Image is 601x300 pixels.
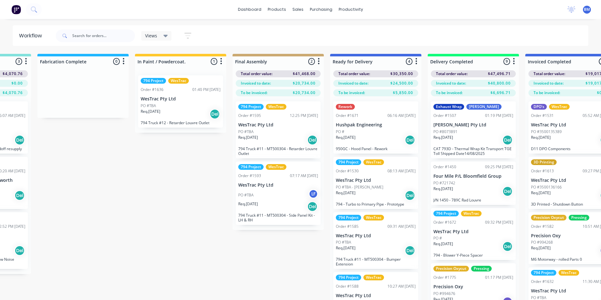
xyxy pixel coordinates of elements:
div: Del [307,135,317,145]
span: To be invoiced: [534,90,560,96]
div: WesTrac [266,164,286,170]
div: Del [405,135,415,145]
p: PO #721742 [433,180,455,186]
p: J/N 1450 - 789C Rad Louvre [433,198,513,202]
div: 794 Project [238,164,264,170]
span: Invoiced to date: [338,80,368,86]
p: 794 Truck #11 - MT500304 - Side Panel Kit - LH & RH [238,213,318,222]
div: sales [289,5,307,14]
p: Req. [DATE] [238,135,258,140]
span: $4,070.76 [3,90,23,96]
div: 794 Project [141,78,166,84]
div: Exhaust Wrap[PERSON_NAME]Order #150701:19 PM [DATE][PERSON_NAME] Pty LtdPO #8073891Req.[DATE]DelC... [431,101,516,158]
div: 06:16 AM [DATE] [387,113,416,118]
div: Order #1585 [336,224,359,229]
div: Order #1531 [531,113,554,118]
span: Invoiced to date: [436,80,466,86]
span: $20,734.00 [293,80,316,86]
div: 794 ProjectWesTracOrder #153008:13 AM [DATE]WesTrac Pty LtdPO #TBA - [PERSON_NAME]Req.[DATE]Del79... [333,157,418,209]
div: Order #1632 [531,279,554,284]
div: Order #1588 [336,284,359,289]
p: Req. [DATE] [238,201,258,207]
div: 794 Project [238,104,264,110]
p: PO #994676 [433,291,455,297]
p: PO #994268 [531,239,553,245]
span: $6,696.71 [490,90,511,96]
div: products [265,5,289,14]
span: $20,734.00 [293,90,316,96]
div: WesTrac [559,270,579,276]
a: dashboard [235,5,265,14]
div: Del [405,190,415,201]
p: Req. [DATE] [433,186,453,192]
p: 794 - Turbo to Primary Pipe - Prototype [336,202,416,207]
div: Pressing [569,215,589,220]
p: PO #TBA - [PERSON_NAME] [336,184,383,190]
div: Order #1582 [531,224,554,229]
span: $4,070.76 [3,71,23,77]
div: Del [502,135,513,145]
div: 12:25 PM [DATE] [290,113,318,118]
p: Req. [DATE] [141,109,160,114]
div: 794 ProjectWesTracOrder #159512:25 PM [DATE]WesTrac Pty LtdPO #TBAReq.[DATE]Del794 Truck #11 - MT... [236,101,321,158]
span: $5,850.00 [393,90,413,96]
div: Del [405,246,415,256]
p: PO #3500136166 [531,184,562,190]
div: Pressing [471,266,492,271]
div: 794 ProjectWesTracOrder #167209:32 PM [DATE]WesTrac Pty LtdPO #Req.[DATE]Del794 - Blower Y-Piece ... [431,208,516,260]
div: Del [307,201,317,212]
div: WesTrac [363,275,384,280]
p: 794 - Blower Y-Piece Spacer [433,253,513,258]
div: Del [15,190,25,201]
div: 794 Project [531,270,556,276]
div: Order #1613 [531,168,554,174]
div: 09:25 PM [DATE] [485,164,513,170]
p: WesTrac Pty Ltd [336,233,416,239]
div: 09:32 PM [DATE] [485,220,513,225]
span: $24,500.00 [390,80,413,86]
span: $30,350.00 [390,71,413,77]
p: 794 Truck #11 - MT500304 - Retarder Louvre Outlet [238,146,318,156]
img: Factory [11,5,21,14]
div: 794 Project [336,275,361,280]
div: [PERSON_NAME] [466,104,502,110]
div: 08:13 AM [DATE] [387,168,416,174]
div: productivity [336,5,366,14]
p: Req. [DATE] [336,245,355,251]
p: PO #TBA [238,192,253,198]
div: WesTrac [168,78,189,84]
div: Order #1593 [238,173,261,179]
span: Views [145,32,157,39]
p: CAT 793D - Thermal Wrap Kit Transport TGE Toll Shipped Date14/08/2025 [433,146,513,156]
span: Total order value: [338,71,370,77]
p: 794 Truck #11 - MT500304 - Bumper Extension [336,257,416,266]
div: Order #1636 [141,87,163,93]
p: WesTrac Pty Ltd [141,96,221,102]
p: PO #TBA [336,239,351,245]
div: WesTrac [363,215,384,220]
div: Order #1450 [433,164,456,170]
p: [PERSON_NAME] Pty Ltd [433,122,513,128]
div: 794 ProjectWesTracOrder #159307:17 AM [DATE]WesTrac Pty LtdPO #TBALFReq.[DATE]Del794 Truck #11 - ... [236,162,321,225]
div: 794 ProjectWesTracOrder #163601:40 PM [DATE]WesTrac Pty LtdPO #TBAReq.[DATE]Del794 Truck #12 - Re... [138,75,223,128]
span: Total order value: [534,71,565,77]
div: 01:17 PM [DATE] [485,275,513,280]
div: Precision Oxycut [433,266,469,271]
div: Exhaust Wrap [433,104,464,110]
div: 794 Project [433,211,459,216]
p: Precision Oxy [433,284,513,290]
input: Search for orders... [72,29,135,42]
div: 09:31 AM [DATE] [387,224,416,229]
span: To be invoiced: [436,90,463,96]
p: WesTrac Pty Ltd [238,182,318,188]
div: WesTrac [363,159,384,165]
div: Precision Oxycut [531,215,566,220]
span: Invoiced to date: [534,80,564,86]
p: Hushpak Engineering [336,122,416,128]
div: 07:17 AM [DATE] [290,173,318,179]
div: Del [502,186,513,196]
p: 950GC - Hood Panel - Rework [336,146,416,151]
div: Order #1530 [336,168,359,174]
p: WesTrac Pty Ltd [433,229,513,234]
div: 794 ProjectWesTracOrder #158509:31 AM [DATE]WesTrac Pty LtdPO #TBAReq.[DATE]Del794 Truck #11 - MT... [333,212,418,269]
